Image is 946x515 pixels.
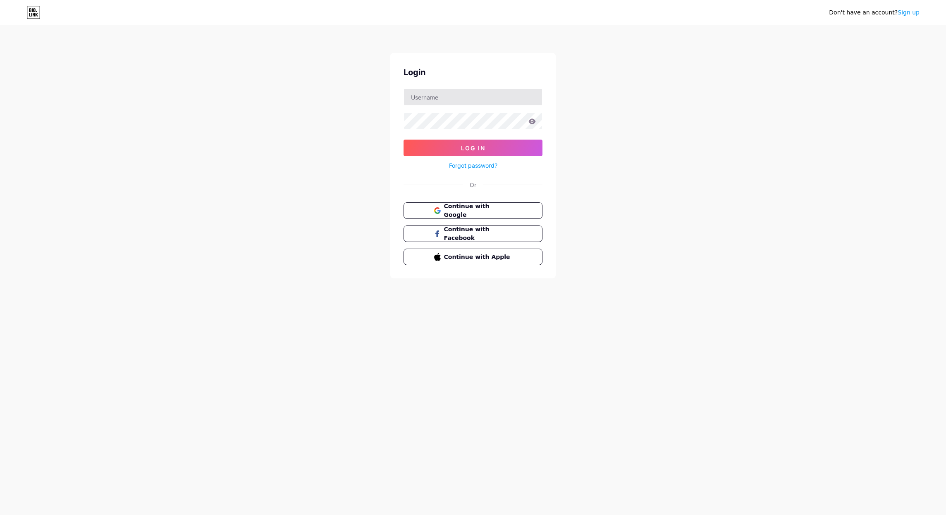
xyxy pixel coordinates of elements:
[404,89,542,105] input: Username
[449,161,497,170] a: Forgot password?
[444,225,512,242] span: Continue with Facebook
[404,140,542,156] button: Log In
[461,145,485,152] span: Log In
[829,8,920,17] div: Don't have an account?
[898,9,920,16] a: Sign up
[444,253,512,261] span: Continue with Apple
[444,202,512,219] span: Continue with Google
[404,202,542,219] button: Continue with Google
[404,249,542,265] button: Continue with Apple
[404,66,542,78] div: Login
[470,180,476,189] div: Or
[404,225,542,242] button: Continue with Facebook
